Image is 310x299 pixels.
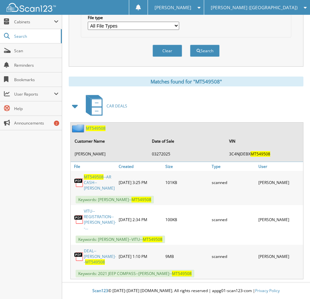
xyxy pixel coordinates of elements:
a: User [257,162,303,171]
div: 2 [54,121,59,126]
div: scanned [210,207,256,232]
img: folder2.png [72,124,86,132]
span: MT549508 [250,151,270,157]
a: Privacy Policy [255,288,280,293]
a: File [71,162,117,171]
div: Matches found for "MT549508" [69,77,303,86]
button: Search [190,45,220,57]
td: [PERSON_NAME] [71,149,148,159]
div: [PERSON_NAME] [257,246,303,266]
label: File type [88,15,179,20]
span: MT549508 [85,259,105,265]
img: scan123-logo-white.svg [7,3,56,12]
span: Search [14,34,58,39]
span: MT549508 [172,271,192,276]
div: [PERSON_NAME] [257,207,303,232]
a: MT549508--AR CASH--[PERSON_NAME] [84,174,115,191]
div: 101KB [164,172,210,193]
span: Scan [14,48,59,54]
a: Created [117,162,163,171]
span: Keywords: [PERSON_NAME]--VITU-- [76,236,165,243]
th: Customer Name [71,134,148,148]
span: Announcements [14,120,59,126]
td: 3C4NJDEBX [226,149,302,159]
span: Cabinets [14,19,54,25]
img: PDF.png [74,178,84,188]
div: [DATE] 1:10 PM [117,246,163,266]
span: User Reports [14,91,54,97]
div: scanned [210,172,256,193]
span: Help [14,106,59,111]
span: Bookmarks [14,77,59,82]
span: Keywords: [PERSON_NAME]-- [76,196,154,203]
span: Reminders [14,62,59,68]
a: CAR DEALS [82,93,127,119]
a: Size [164,162,210,171]
span: Keywords: 2021 JEEP COMPASS--[PERSON_NAME]-- [76,270,194,277]
a: DEAL--[PERSON_NAME]--MT549508 [84,248,116,265]
a: Type [210,162,256,171]
div: [DATE] 3:25 PM [117,172,163,193]
div: [PERSON_NAME] [257,172,303,193]
img: PDF.png [74,215,84,224]
a: MT549508 [86,126,106,131]
span: Scan123 [92,288,108,293]
span: [PERSON_NAME] [155,6,191,10]
span: [PERSON_NAME] ([GEOGRAPHIC_DATA]) [211,6,298,10]
div: 100KB [164,207,210,232]
span: MT549508 [131,197,151,202]
div: 9MB [164,246,210,266]
a: VITU--REGISTRATION--[PERSON_NAME]--... [84,208,116,231]
th: Date of Sale [149,134,225,148]
img: PDF.png [74,252,84,262]
span: CAR DEALS [107,103,127,109]
span: MT549508 [84,174,104,180]
th: VIN [226,134,302,148]
div: [DATE] 2:34 PM [117,207,163,232]
button: Clear [153,45,182,57]
span: MT549508 [143,237,162,242]
div: © [DATE]-[DATE] [DOMAIN_NAME]. All rights reserved | appg01-scan123-com | [62,283,310,299]
div: scanned [210,246,256,266]
td: 03272025 [149,149,225,159]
